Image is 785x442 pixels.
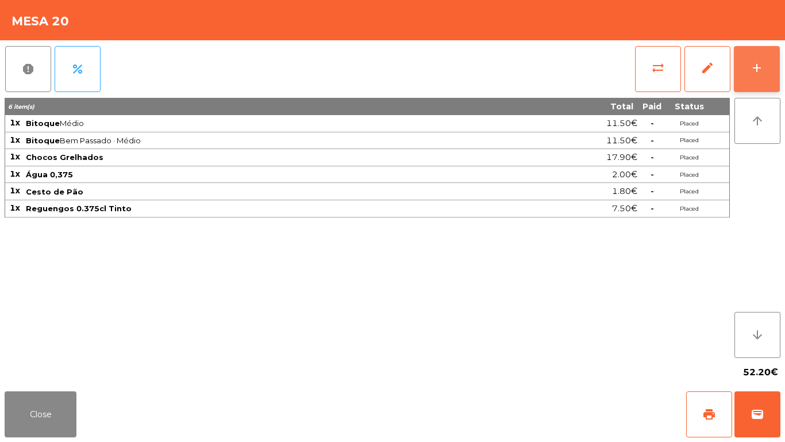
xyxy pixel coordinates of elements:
td: Placed [666,149,712,166]
span: 1x [10,169,20,179]
h4: Mesa 20 [11,13,69,30]
span: Médio [26,119,505,128]
span: print [702,407,716,421]
span: 1x [10,117,20,128]
button: sync_alt [635,46,681,92]
span: Reguengos 0.375cl Tinto [26,204,132,213]
td: Placed [666,132,712,150]
span: 11.50€ [606,133,637,148]
span: 11.50€ [606,116,637,131]
th: Status [666,98,712,115]
span: sync_alt [651,61,665,75]
button: add [734,46,780,92]
span: Bitoque [26,119,60,128]
span: report [21,62,35,76]
td: Placed [666,115,712,132]
span: Chocos Grelhados [26,153,103,162]
span: 1x [10,185,20,196]
span: edit [701,61,714,75]
span: percent [71,62,84,76]
span: Cesto de Pão [26,187,83,196]
span: Bitoque [26,136,60,145]
button: wallet [734,391,780,437]
button: arrow_upward [734,98,780,144]
button: arrow_downward [734,312,780,358]
span: 6 item(s) [8,103,34,110]
button: report [5,46,51,92]
i: arrow_downward [751,328,764,342]
span: - [651,203,654,214]
span: 17.90€ [606,150,637,165]
span: 7.50€ [612,201,637,216]
i: arrow_upward [751,114,764,128]
span: 2.00€ [612,167,637,182]
th: Paid [638,98,666,115]
span: 1x [10,135,20,145]
span: 1.80€ [612,184,637,199]
span: Água 0,375 [26,170,73,179]
button: print [686,391,732,437]
span: - [651,152,654,162]
span: 1x [10,203,20,213]
span: Bem Passado · Médio [26,136,505,145]
th: Total [506,98,638,115]
button: Close [5,391,76,437]
span: - [651,169,654,180]
span: - [651,135,654,146]
td: Placed [666,166,712,184]
span: - [651,118,654,128]
td: Placed [666,200,712,218]
td: Placed [666,183,712,200]
button: percent [55,46,101,92]
span: 52.20€ [743,364,778,381]
div: add [750,61,764,75]
span: wallet [751,407,764,421]
span: - [651,186,654,196]
button: edit [684,46,730,92]
span: 1x [10,151,20,162]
